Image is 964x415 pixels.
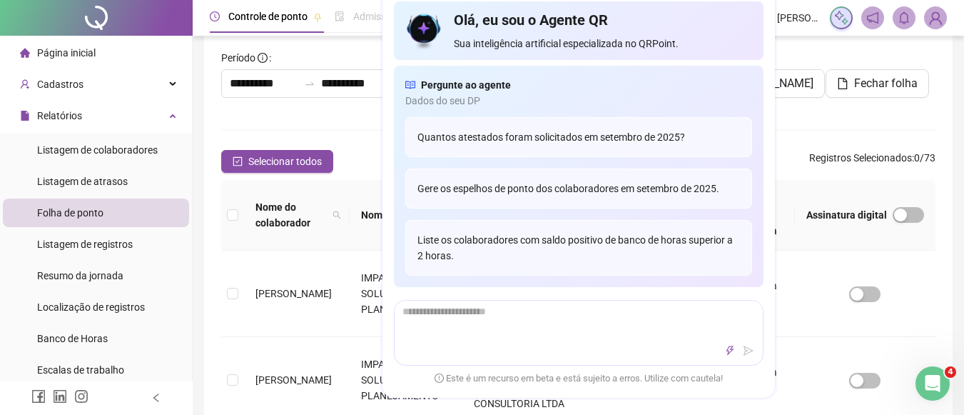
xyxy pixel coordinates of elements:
[313,13,322,21] span: pushpin
[833,10,849,26] img: sparkle-icon.fc2bf0ac1784a2077858766a79e2daf3.svg
[915,366,950,401] iframe: Intercom live chat
[221,52,255,64] span: Período
[20,48,30,58] span: home
[725,346,735,356] span: thunderbolt
[335,11,345,21] span: file-done
[353,11,427,22] span: Admissão digital
[221,150,333,173] button: Selecionar todos
[405,78,415,94] span: read
[405,169,752,209] div: Gere os espelhos de ponto dos colaboradores em setembro de 2025.
[405,11,443,52] img: icon
[405,118,752,158] div: Quantos atestados foram solicitados em setembro de 2025?
[809,152,912,164] span: Registros Selecionados
[740,343,757,360] button: send
[925,7,946,29] img: 81567
[421,78,511,94] span: Pergunte ao agente
[37,144,158,156] span: Listagem de colaboradores
[854,75,918,92] span: Fechar folha
[37,110,82,121] span: Relatórios
[37,333,108,344] span: Banco de Horas
[37,79,83,90] span: Cadastros
[435,372,723,386] span: Este é um recurso em beta e está sujeito a erros. Utilize com cautela!
[350,251,462,337] td: IMPACTO SOLUÇÕES EM PLANEJAMENTO
[304,78,315,89] span: to
[806,207,887,223] span: Assinatura digital
[248,154,322,169] span: Selecionar todos
[721,343,739,360] button: thunderbolt
[74,389,88,404] span: instagram
[330,196,344,234] span: search
[255,374,332,386] span: [PERSON_NAME]
[258,53,268,63] span: info-circle
[233,156,243,166] span: check-square
[454,11,751,31] h4: Olá, eu sou o Agente QR
[37,270,123,281] span: Resumo da jornada
[53,389,67,404] span: linkedin
[405,94,752,109] span: Dados do seu DP
[405,221,752,276] div: Liste os colaboradores com saldo positivo de banco de horas superior a 2 horas.
[20,79,30,89] span: user-add
[37,301,145,313] span: Localização de registros
[20,111,30,121] span: file
[435,374,444,383] span: exclamation-circle
[255,199,327,231] span: Nome do colaborador
[37,364,124,376] span: Escalas de trabalho
[37,176,128,187] span: Listagem de atrasos
[350,180,462,251] th: Nome fantasia
[809,150,935,173] span: : 0 / 73
[228,11,308,22] span: Controle de ponto
[37,47,96,59] span: Página inicial
[304,78,315,89] span: swap-right
[151,393,161,403] span: left
[454,36,751,52] span: Sua inteligência artificial especializada no QRPoint.
[777,10,821,26] span: [PERSON_NAME]
[866,11,879,24] span: notification
[210,11,220,21] span: clock-circle
[333,211,341,219] span: search
[31,389,46,404] span: facebook
[37,207,103,219] span: Folha de ponto
[826,69,929,98] button: Fechar folha
[945,366,956,378] span: 4
[898,11,910,24] span: bell
[255,288,332,299] span: [PERSON_NAME]
[37,239,133,250] span: Listagem de registros
[837,78,848,89] span: file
